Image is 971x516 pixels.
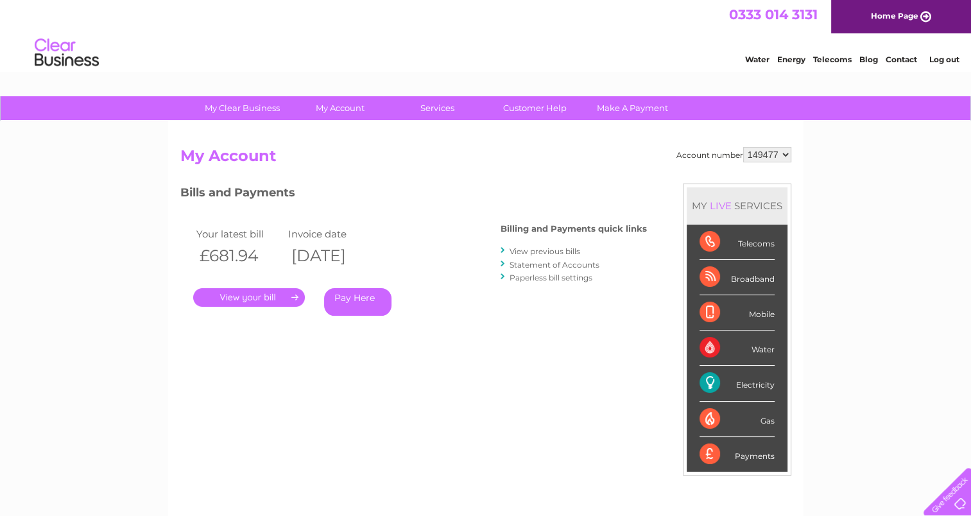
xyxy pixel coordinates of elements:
div: Gas [700,402,775,437]
td: Invoice date [285,225,377,243]
a: Make A Payment [580,96,685,120]
a: Statement of Accounts [510,260,599,270]
a: Telecoms [813,55,852,64]
a: Energy [777,55,805,64]
img: logo.png [34,33,99,73]
a: Log out [929,55,959,64]
div: Telecoms [700,225,775,260]
th: [DATE] [285,243,377,269]
a: 0333 014 3131 [729,6,818,22]
a: My Account [287,96,393,120]
h4: Billing and Payments quick links [501,224,647,234]
a: Water [745,55,769,64]
a: Customer Help [482,96,588,120]
div: Clear Business is a trading name of Verastar Limited (registered in [GEOGRAPHIC_DATA] No. 3667643... [183,7,789,62]
div: Electricity [700,366,775,401]
a: Blog [859,55,878,64]
a: Services [384,96,490,120]
th: £681.94 [193,243,286,269]
div: Mobile [700,295,775,331]
a: Paperless bill settings [510,273,592,282]
div: Account number [676,147,791,162]
a: View previous bills [510,246,580,256]
a: My Clear Business [189,96,295,120]
a: . [193,288,305,307]
div: Broadband [700,260,775,295]
td: Your latest bill [193,225,286,243]
div: Payments [700,437,775,472]
div: Water [700,331,775,366]
a: Contact [886,55,917,64]
h2: My Account [180,147,791,171]
h3: Bills and Payments [180,184,647,206]
div: LIVE [707,200,734,212]
div: MY SERVICES [687,187,787,224]
a: Pay Here [324,288,391,316]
